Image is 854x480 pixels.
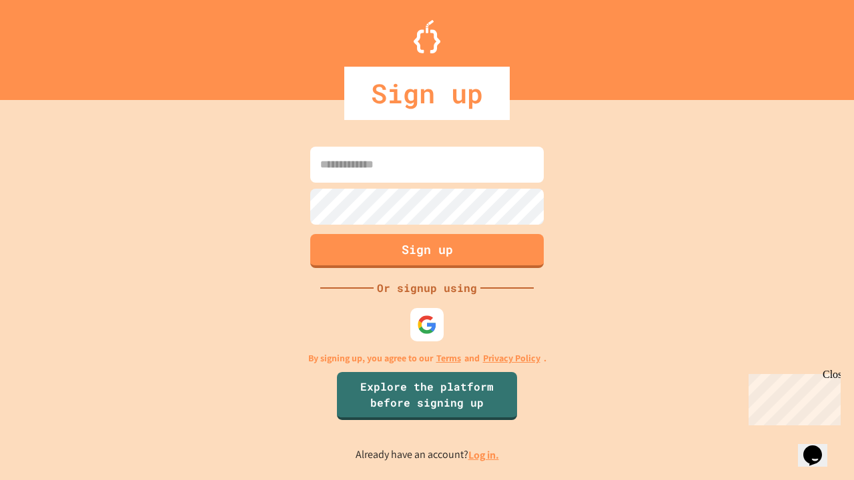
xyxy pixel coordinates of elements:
[798,427,841,467] iframe: chat widget
[344,67,510,120] div: Sign up
[483,351,540,365] a: Privacy Policy
[310,234,544,268] button: Sign up
[436,351,461,365] a: Terms
[468,448,499,462] a: Log in.
[743,369,841,425] iframe: chat widget
[337,372,517,420] a: Explore the platform before signing up
[356,447,499,463] p: Already have an account?
[5,5,92,85] div: Chat with us now!Close
[308,351,546,365] p: By signing up, you agree to our and .
[417,315,437,335] img: google-icon.svg
[414,20,440,53] img: Logo.svg
[374,280,480,296] div: Or signup using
